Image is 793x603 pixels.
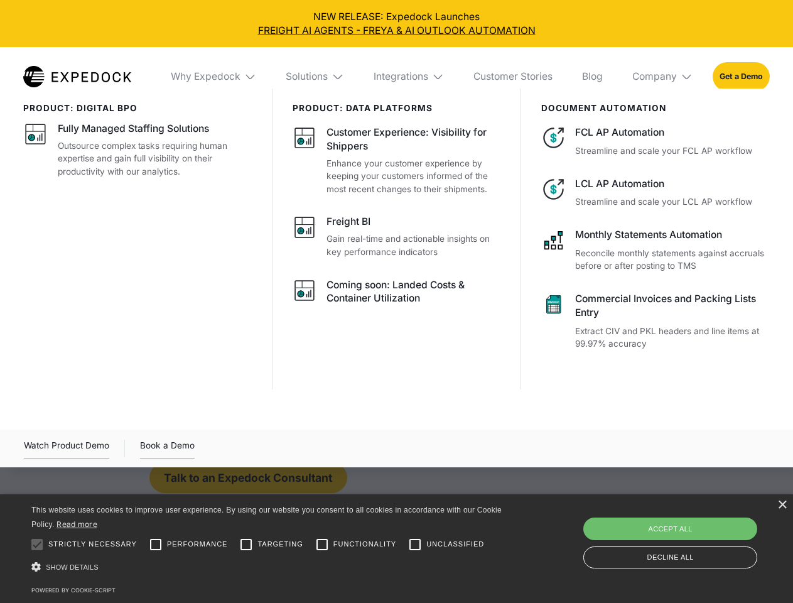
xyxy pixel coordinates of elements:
div: Integrations [374,70,428,83]
div: Solutions [276,47,354,106]
a: open lightbox [24,438,109,459]
span: Performance [167,539,228,550]
p: Reconcile monthly statements against accruals before or after posting to TMS [575,247,769,273]
div: Integrations [364,47,454,106]
a: FCL AP AutomationStreamline and scale your FCL AP workflow [541,126,770,157]
div: NEW RELEASE: Expedock Launches [10,10,784,38]
div: LCL AP Automation [575,177,769,191]
a: Read more [57,519,97,529]
div: Watch Product Demo [24,438,109,459]
div: Company [632,70,677,83]
p: Enhance your customer experience by keeping your customers informed of the most recent changes to... [326,157,501,196]
a: Book a Demo [140,438,195,459]
p: Gain real-time and actionable insights on key performance indicators [326,232,501,258]
div: Why Expedock [161,47,266,106]
p: Extract CIV and PKL headers and line items at 99.97% accuracy [575,325,769,350]
div: PRODUCT: data platforms [293,103,502,113]
div: Show details [31,559,506,576]
div: Monthly Statements Automation [575,228,769,242]
div: Fully Managed Staffing Solutions [58,122,209,136]
div: Why Expedock [171,70,240,83]
div: Customer Experience: Visibility for Shippers [326,126,501,153]
iframe: Chat Widget [584,467,793,603]
a: Coming soon: Landed Costs & Container Utilization [293,278,502,310]
a: Customer Experience: Visibility for ShippersEnhance your customer experience by keeping your cust... [293,126,502,195]
div: Commercial Invoices and Packing Lists Entry [575,292,769,320]
p: Streamline and scale your FCL AP workflow [575,144,769,158]
div: FCL AP Automation [575,126,769,139]
a: Customer Stories [463,47,562,106]
div: document automation [541,103,770,113]
div: Freight BI [326,215,370,229]
div: Company [622,47,703,106]
span: Show details [46,563,99,571]
a: Fully Managed Staffing SolutionsOutsource complex tasks requiring human expertise and gain full v... [23,122,252,178]
a: Powered by cookie-script [31,587,116,594]
a: Monthly Statements AutomationReconcile monthly statements against accruals before or after postin... [541,228,770,273]
span: Targeting [257,539,303,550]
p: Streamline and scale your LCL AP workflow [575,195,769,209]
div: product: digital bpo [23,103,252,113]
a: Get a Demo [713,62,770,90]
span: Functionality [333,539,396,550]
a: Blog [572,47,612,106]
span: Strictly necessary [48,539,137,550]
a: Commercial Invoices and Packing Lists EntryExtract CIV and PKL headers and line items at 99.97% a... [541,292,770,350]
a: Freight BIGain real-time and actionable insights on key performance indicators [293,215,502,258]
div: Coming soon: Landed Costs & Container Utilization [326,278,501,306]
a: LCL AP AutomationStreamline and scale your LCL AP workflow [541,177,770,209]
span: This website uses cookies to improve user experience. By using our website you consent to all coo... [31,506,502,529]
span: Unclassified [426,539,484,550]
p: Outsource complex tasks requiring human expertise and gain full visibility on their productivity ... [58,139,252,178]
a: FREIGHT AI AGENTS - FREYA & AI OUTLOOK AUTOMATION [10,24,784,38]
div: Solutions [286,70,328,83]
